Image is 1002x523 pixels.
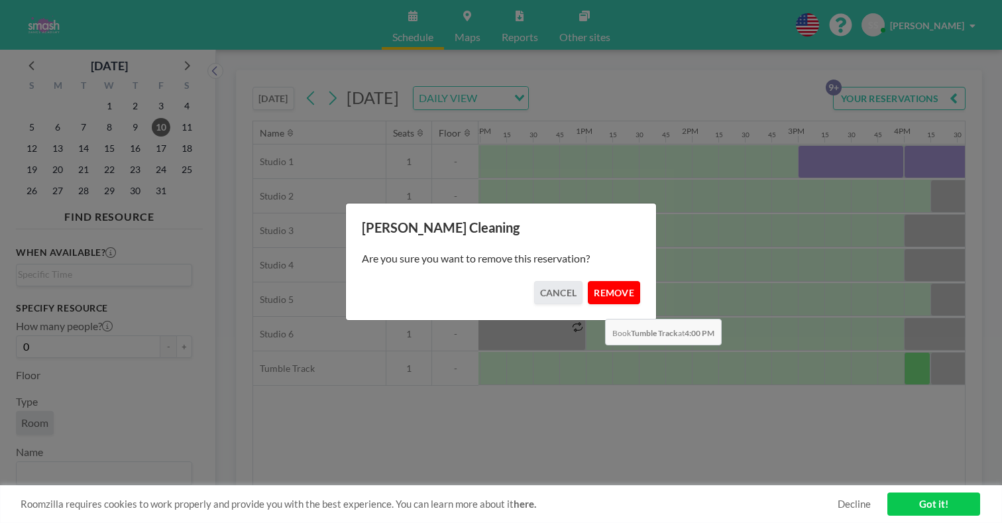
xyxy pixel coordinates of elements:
[362,252,640,265] p: Are you sure you want to remove this reservation?
[588,281,640,304] button: REMOVE
[887,493,980,516] a: Got it!
[362,219,640,236] h3: [PERSON_NAME] Cleaning
[605,319,722,345] span: Book at
[21,498,838,510] span: Roomzilla requires cookies to work properly and provide you with the best experience. You can lea...
[685,328,714,338] b: 4:00 PM
[838,498,871,510] a: Decline
[631,328,678,338] b: Tumble Track
[534,281,583,304] button: CANCEL
[514,498,536,510] a: here.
